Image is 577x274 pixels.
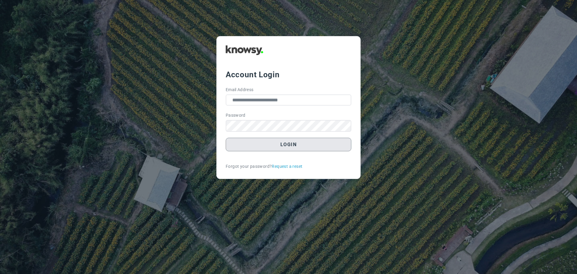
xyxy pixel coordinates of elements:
[226,87,254,93] label: Email Address
[226,69,351,80] div: Account Login
[226,163,351,170] div: Forgot your password?
[226,138,351,151] button: Login
[226,112,246,119] label: Password
[272,163,302,170] a: Request a reset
